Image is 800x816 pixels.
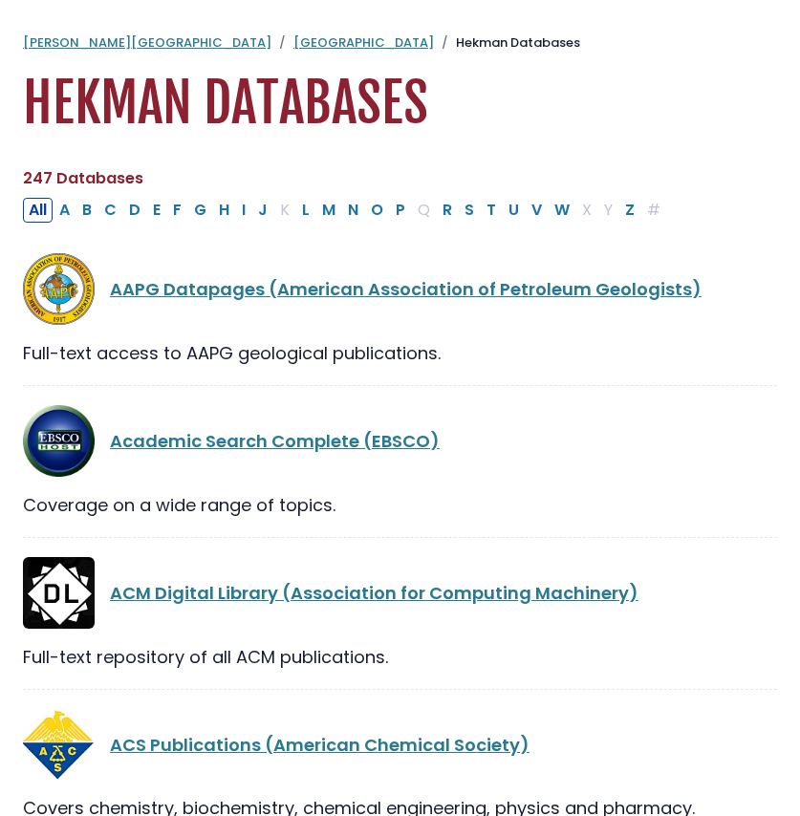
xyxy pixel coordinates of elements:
button: Filter Results C [98,198,122,223]
button: Filter Results F [167,198,187,223]
div: Alpha-list to filter by first letter of database name [23,197,668,221]
button: Filter Results Z [619,198,640,223]
button: Filter Results A [54,198,76,223]
a: AAPG Datapages (American Association of Petroleum Geologists) [110,277,702,301]
button: Filter Results L [296,198,315,223]
button: Filter Results R [437,198,458,223]
a: ACM Digital Library (Association for Computing Machinery) [110,581,638,605]
button: Filter Results J [252,198,273,223]
button: Filter Results E [147,198,166,223]
a: Academic Search Complete (EBSCO) [110,429,440,453]
button: Filter Results G [188,198,212,223]
a: [PERSON_NAME][GEOGRAPHIC_DATA] [23,33,271,52]
button: Filter Results B [76,198,97,223]
div: Coverage on a wide range of topics. [23,492,777,518]
h1: Hekman Databases [23,72,777,136]
button: All [23,198,53,223]
button: Filter Results H [213,198,235,223]
nav: breadcrumb [23,33,777,53]
div: Full-text repository of all ACM publications. [23,644,777,670]
button: Filter Results S [459,198,480,223]
button: Filter Results V [526,198,548,223]
button: Filter Results I [236,198,251,223]
div: Full-text access to AAPG geological publications. [23,340,777,366]
button: Filter Results D [123,198,146,223]
button: Filter Results U [503,198,525,223]
button: Filter Results N [342,198,364,223]
button: Filter Results P [390,198,411,223]
a: ACS Publications (American Chemical Society) [110,733,530,757]
li: Hekman Databases [434,33,580,53]
button: Filter Results T [481,198,502,223]
button: Filter Results O [365,198,389,223]
span: 247 Databases [23,167,143,189]
button: Filter Results M [316,198,341,223]
button: Filter Results W [549,198,575,223]
a: [GEOGRAPHIC_DATA] [293,33,434,52]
